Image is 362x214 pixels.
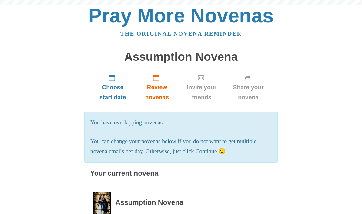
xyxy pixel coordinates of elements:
[120,30,242,37] a: The original novena reminder
[89,4,274,27] a: Pray More Novenas
[179,69,225,105] a: Invite your friends
[185,82,219,102] span: Invite your friends
[90,170,272,181] h3: Your current novena
[231,82,266,102] span: Share your novena
[90,50,272,64] h1: Assumption Novena
[90,118,272,128] p: You have overlapping novenas.
[115,199,255,207] h3: Assumption Novena
[90,136,272,157] p: You can change your novenas below if you do not want to get multiple novena emails per day. Other...
[142,82,173,102] span: Review novenas
[136,69,179,105] a: Review novenas
[90,69,136,105] a: Choose start date
[96,82,129,102] span: Choose start date
[225,69,272,105] a: Share your novena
